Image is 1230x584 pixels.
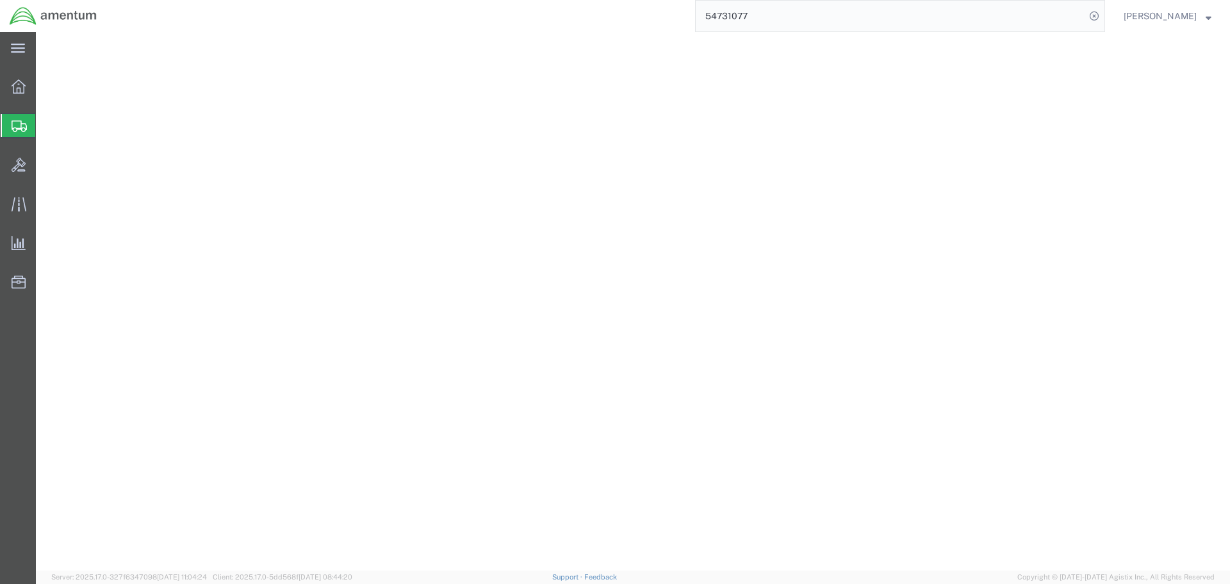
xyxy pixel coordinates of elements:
[1124,9,1197,23] span: Steven Alcott
[696,1,1085,31] input: Search for shipment number, reference number
[552,573,584,581] a: Support
[299,573,352,581] span: [DATE] 08:44:20
[9,6,97,26] img: logo
[1017,572,1215,583] span: Copyright © [DATE]-[DATE] Agistix Inc., All Rights Reserved
[1123,8,1212,24] button: [PERSON_NAME]
[584,573,617,581] a: Feedback
[213,573,352,581] span: Client: 2025.17.0-5dd568f
[36,32,1230,571] iframe: FS Legacy Container
[157,573,207,581] span: [DATE] 11:04:24
[51,573,207,581] span: Server: 2025.17.0-327f6347098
